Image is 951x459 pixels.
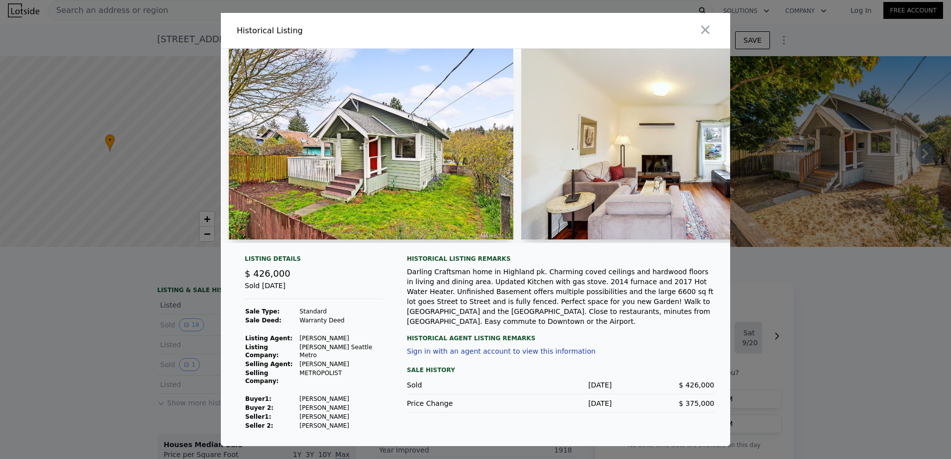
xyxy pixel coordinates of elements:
td: [PERSON_NAME] [299,421,383,430]
strong: Listing Agent: [245,335,292,342]
img: Property Img [521,49,806,239]
div: Darling Craftsman home in Highland pk. Charming coved ceilings and hardwood floors in living and ... [407,267,714,326]
div: Price Change [407,398,509,408]
div: [DATE] [509,380,612,390]
td: [PERSON_NAME] [299,403,383,412]
td: [PERSON_NAME] [299,334,383,343]
div: Historical Listing remarks [407,255,714,263]
strong: Buyer 1 : [245,395,272,402]
div: Listing Details [245,255,383,267]
td: [PERSON_NAME] [299,412,383,421]
span: $ 375,000 [679,399,714,407]
td: METROPOLIST [299,369,383,385]
span: $ 426,000 [679,381,714,389]
td: [PERSON_NAME] [299,394,383,403]
span: $ 426,000 [245,268,290,279]
td: Warranty Deed [299,316,383,325]
strong: Seller 2: [245,422,273,429]
td: [PERSON_NAME] [299,360,383,369]
strong: Seller 1 : [245,413,271,420]
div: Sold [DATE] [245,281,383,299]
strong: Sale Deed: [245,317,282,324]
div: Historical Agent Listing Remarks [407,326,714,342]
div: Sold [407,380,509,390]
button: Sign in with an agent account to view this information [407,347,595,355]
div: Historical Listing [237,25,472,37]
strong: Selling Agent: [245,361,293,368]
strong: Listing Company: [245,344,279,359]
strong: Selling Company: [245,370,279,384]
strong: Buyer 2: [245,404,274,411]
div: [DATE] [509,398,612,408]
img: Property Img [229,49,513,239]
td: [PERSON_NAME] Seattle Metro [299,343,383,360]
div: Sale History [407,364,714,376]
strong: Sale Type: [245,308,280,315]
td: Standard [299,307,383,316]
